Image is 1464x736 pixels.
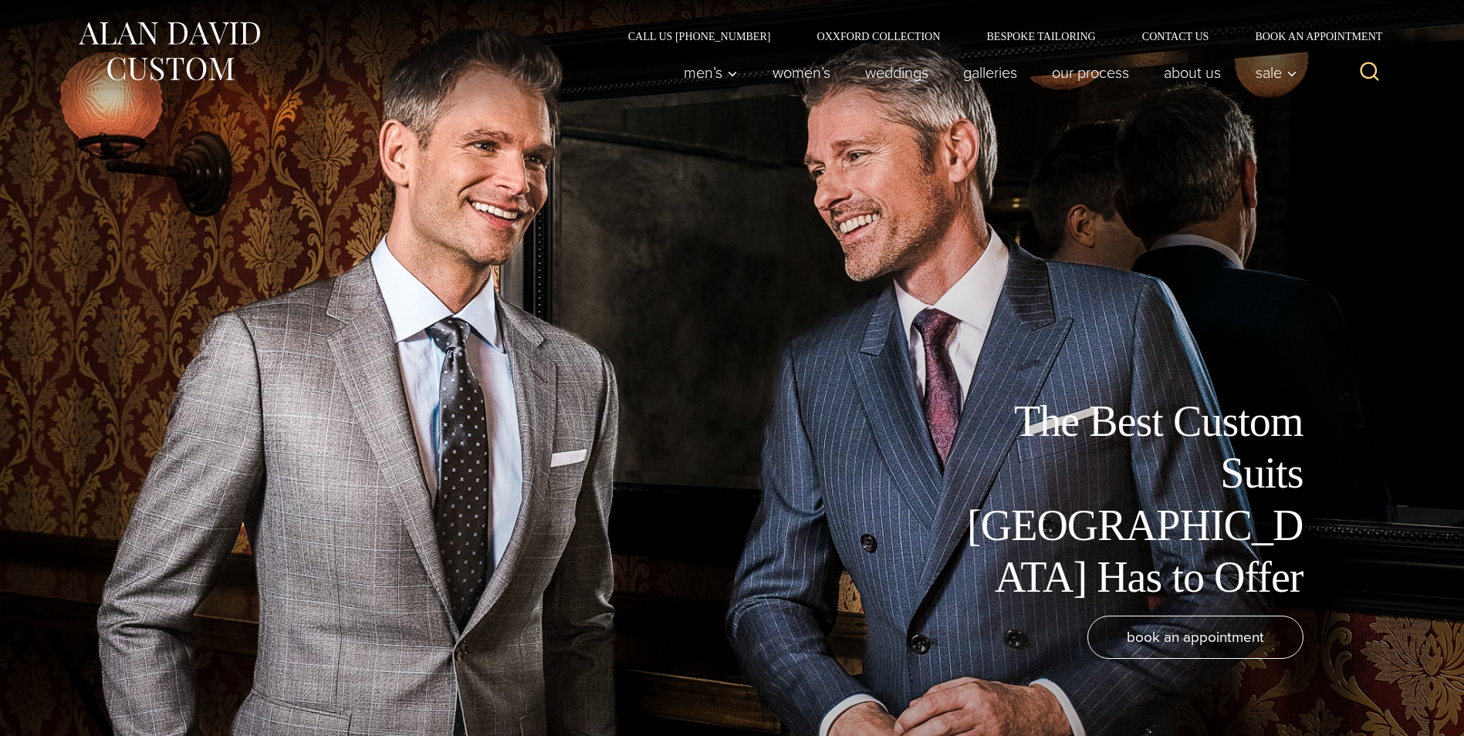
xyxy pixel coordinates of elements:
[1087,616,1303,659] a: book an appointment
[945,57,1034,88] a: Galleries
[793,31,963,42] a: Oxxford Collection
[1351,54,1388,91] button: View Search Form
[1256,65,1297,80] span: Sale
[847,57,945,88] a: weddings
[956,396,1303,603] h1: The Best Custom Suits [GEOGRAPHIC_DATA] Has to Offer
[755,57,847,88] a: Women’s
[1119,31,1232,42] a: Contact Us
[1146,57,1238,88] a: About Us
[605,31,1388,42] nav: Secondary Navigation
[605,31,794,42] a: Call Us [PHONE_NUMBER]
[1232,31,1388,42] a: Book an Appointment
[1034,57,1146,88] a: Our Process
[684,65,738,80] span: Men’s
[1127,626,1264,648] span: book an appointment
[963,31,1118,42] a: Bespoke Tailoring
[76,17,262,86] img: Alan David Custom
[666,57,1305,88] nav: Primary Navigation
